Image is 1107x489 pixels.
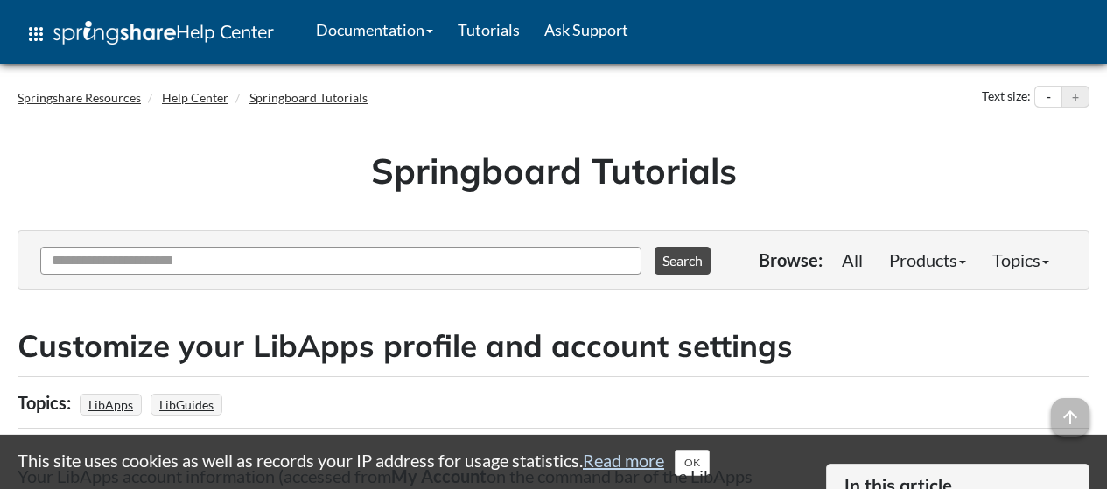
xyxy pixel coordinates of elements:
[532,8,641,52] a: Ask Support
[249,90,368,105] a: Springboard Tutorials
[391,465,487,486] strong: My Account
[31,146,1076,195] h1: Springboard Tutorials
[304,8,445,52] a: Documentation
[25,24,46,45] span: apps
[18,386,75,419] div: Topics:
[162,90,228,105] a: Help Center
[18,90,141,105] a: Springshare Resources
[1062,87,1089,108] button: Increase text size
[445,8,532,52] a: Tutorials
[1051,398,1089,437] span: arrow_upward
[978,86,1034,108] div: Text size:
[1035,87,1061,108] button: Decrease text size
[176,20,274,43] span: Help Center
[759,248,823,272] p: Browse:
[979,242,1062,277] a: Topics
[86,392,136,417] a: LibApps
[829,242,876,277] a: All
[157,392,216,417] a: LibGuides
[1051,400,1089,421] a: arrow_upward
[876,242,979,277] a: Products
[53,21,176,45] img: Springshare
[18,325,1089,367] h2: Customize your LibApps profile and account settings
[655,247,711,275] button: Search
[13,8,286,60] a: apps Help Center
